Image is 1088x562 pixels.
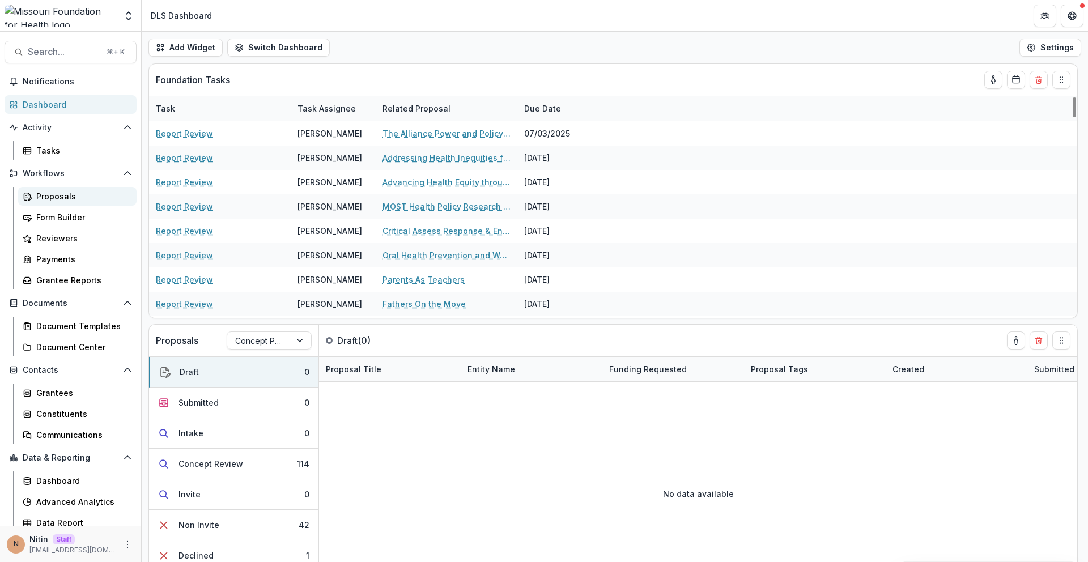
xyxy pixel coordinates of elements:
[886,357,1027,381] div: Created
[36,211,127,223] div: Form Builder
[18,384,137,402] a: Grantees
[18,141,137,160] a: Tasks
[517,103,568,114] div: Due Date
[1030,71,1048,89] button: Delete card
[291,103,363,114] div: Task Assignee
[304,366,309,378] div: 0
[149,96,291,121] div: Task
[156,274,213,286] a: Report Review
[53,534,75,544] p: Staff
[156,334,198,347] p: Proposals
[517,170,602,194] div: [DATE]
[149,418,318,449] button: Intake0
[23,299,118,308] span: Documents
[36,387,127,399] div: Grantees
[382,201,511,212] a: MOST Health Policy Research Initiative
[744,357,886,381] div: Proposal Tags
[291,96,376,121] div: Task Assignee
[5,294,137,312] button: Open Documents
[36,475,127,487] div: Dashboard
[517,121,602,146] div: 07/03/2025
[5,41,137,63] button: Search...
[319,357,461,381] div: Proposal Title
[517,96,602,121] div: Due Date
[156,73,230,87] p: Foundation Tasks
[382,249,511,261] a: Oral Health Prevention and Workforce Improvement
[156,298,213,310] a: Report Review
[180,366,199,378] div: Draft
[663,488,734,500] p: No data available
[178,488,201,500] div: Invite
[984,71,1002,89] button: toggle-assigned-to-me
[382,176,511,188] a: Advancing Health Equity through Government Systems Change
[602,357,744,381] div: Funding Requested
[517,292,602,316] div: [DATE]
[337,334,422,347] p: Draft ( 0 )
[23,453,118,463] span: Data & Reporting
[18,513,137,532] a: Data Report
[156,176,213,188] a: Report Review
[23,169,118,178] span: Workflows
[23,365,118,375] span: Contacts
[178,397,219,408] div: Submitted
[156,225,213,237] a: Report Review
[517,194,602,219] div: [DATE]
[1030,331,1048,350] button: Delete card
[18,338,137,356] a: Document Center
[156,152,213,164] a: Report Review
[297,274,362,286] div: [PERSON_NAME]
[5,95,137,114] a: Dashboard
[36,253,127,265] div: Payments
[297,201,362,212] div: [PERSON_NAME]
[18,405,137,423] a: Constituents
[297,458,309,470] div: 114
[461,363,522,375] div: Entity Name
[5,164,137,182] button: Open Workflows
[517,316,602,340] div: [DATE]
[376,96,517,121] div: Related Proposal
[18,471,137,490] a: Dashboard
[297,225,362,237] div: [PERSON_NAME]
[151,10,212,22] div: DLS Dashboard
[36,274,127,286] div: Grantee Reports
[744,363,815,375] div: Proposal Tags
[304,488,309,500] div: 0
[306,550,309,561] div: 1
[178,550,214,561] div: Declined
[297,152,362,164] div: [PERSON_NAME]
[36,232,127,244] div: Reviewers
[36,517,127,529] div: Data Report
[18,229,137,248] a: Reviewers
[23,123,118,133] span: Activity
[382,298,466,310] a: Fathers On the Move
[149,103,182,114] div: Task
[227,39,330,57] button: Switch Dashboard
[36,341,127,353] div: Document Center
[297,298,362,310] div: [PERSON_NAME]
[28,46,100,57] span: Search...
[299,519,309,531] div: 42
[1007,71,1025,89] button: Calendar
[29,545,116,555] p: [EMAIL_ADDRESS][DOMAIN_NAME]
[121,538,134,551] button: More
[5,118,137,137] button: Open Activity
[149,388,318,418] button: Submitted0
[178,427,203,439] div: Intake
[18,425,137,444] a: Communications
[1061,5,1083,27] button: Get Help
[18,317,137,335] a: Document Templates
[517,243,602,267] div: [DATE]
[517,267,602,292] div: [DATE]
[382,152,511,164] a: Addressing Health Inequities for Patients with Sickle Cell Disease by Providing Comprehensive Ser...
[178,519,219,531] div: Non Invite
[149,479,318,510] button: Invite0
[149,357,318,388] button: Draft0
[1052,71,1070,89] button: Drag
[18,187,137,206] a: Proposals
